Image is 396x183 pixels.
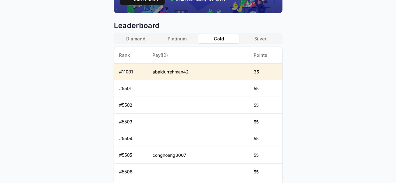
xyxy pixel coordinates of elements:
[114,147,148,164] td: # 5505
[249,47,282,64] th: Points
[114,64,148,80] td: # 11031
[114,130,148,147] td: # 5504
[148,64,249,80] td: abaidurrehman42
[115,34,157,43] button: Diamond
[114,97,148,114] td: # 5502
[114,47,148,64] th: Rank
[249,80,282,97] td: 55
[148,147,249,164] td: conghoang3007
[114,80,148,97] td: # 5501
[114,21,282,31] span: Leaderboard
[249,114,282,130] td: 55
[249,130,282,147] td: 55
[249,97,282,114] td: 55
[249,147,282,164] td: 55
[198,34,239,43] button: Gold
[157,34,198,43] button: Platinum
[239,34,281,43] button: Silver
[249,64,282,80] td: 35
[114,114,148,130] td: # 5503
[249,164,282,180] td: 55
[148,47,249,64] th: Pay(ID)
[114,164,148,180] td: # 5506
